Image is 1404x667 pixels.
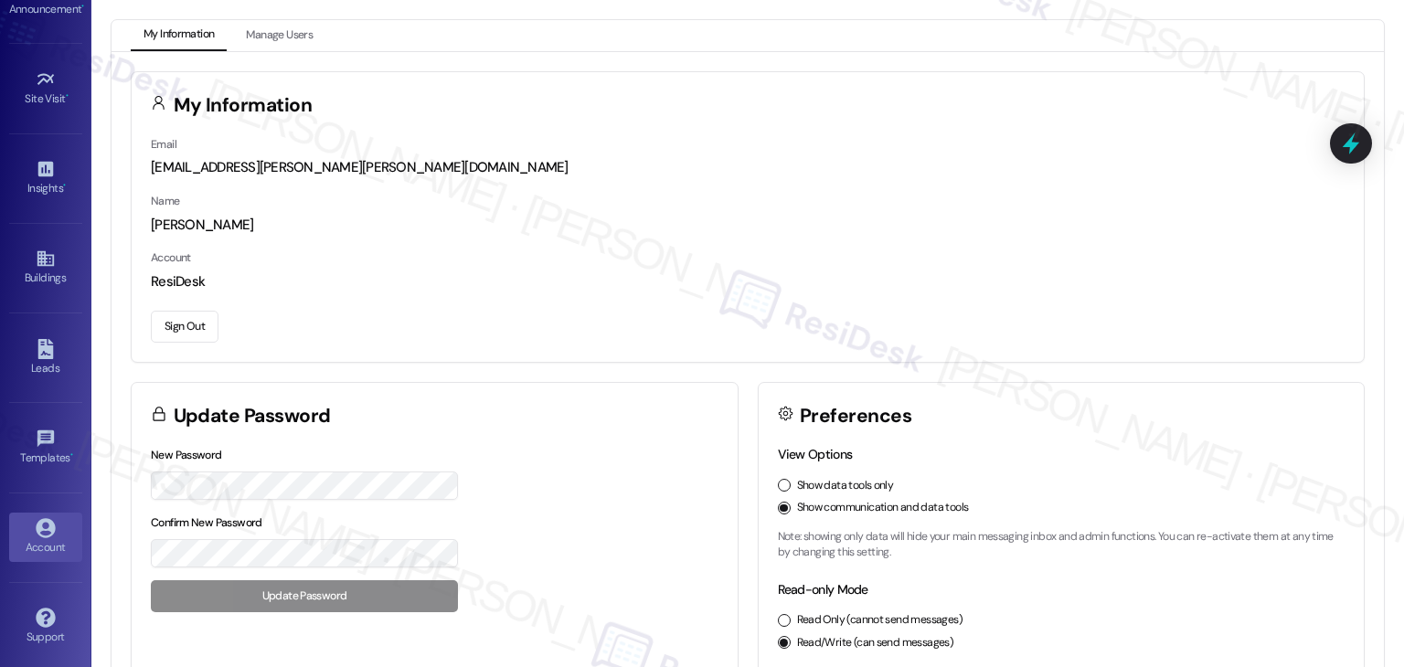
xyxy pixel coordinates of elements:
[9,602,82,651] a: Support
[9,64,82,113] a: Site Visit •
[151,158,1345,177] div: [EMAIL_ADDRESS][PERSON_NAME][PERSON_NAME][DOMAIN_NAME]
[151,194,180,208] label: Name
[9,154,82,203] a: Insights •
[151,515,262,530] label: Confirm New Password
[151,311,218,343] button: Sign Out
[151,250,191,265] label: Account
[797,612,963,629] label: Read Only (cannot send messages)
[9,423,82,472] a: Templates •
[797,500,969,516] label: Show communication and data tools
[151,137,176,152] label: Email
[66,90,69,102] span: •
[9,333,82,383] a: Leads
[797,478,894,494] label: Show data tools only
[778,581,868,598] label: Read-only Mode
[800,407,911,426] h3: Preferences
[778,446,853,462] label: View Options
[151,216,1345,235] div: [PERSON_NAME]
[9,513,82,562] a: Account
[174,96,313,115] h3: My Information
[70,449,73,461] span: •
[63,179,66,192] span: •
[151,272,1345,291] div: ResiDesk
[151,448,222,462] label: New Password
[174,407,331,426] h3: Update Password
[9,243,82,292] a: Buildings
[797,635,954,651] label: Read/Write (can send messages)
[233,20,325,51] button: Manage Users
[778,529,1345,561] p: Note: showing only data will hide your main messaging inbox and admin functions. You can re-activ...
[131,20,227,51] button: My Information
